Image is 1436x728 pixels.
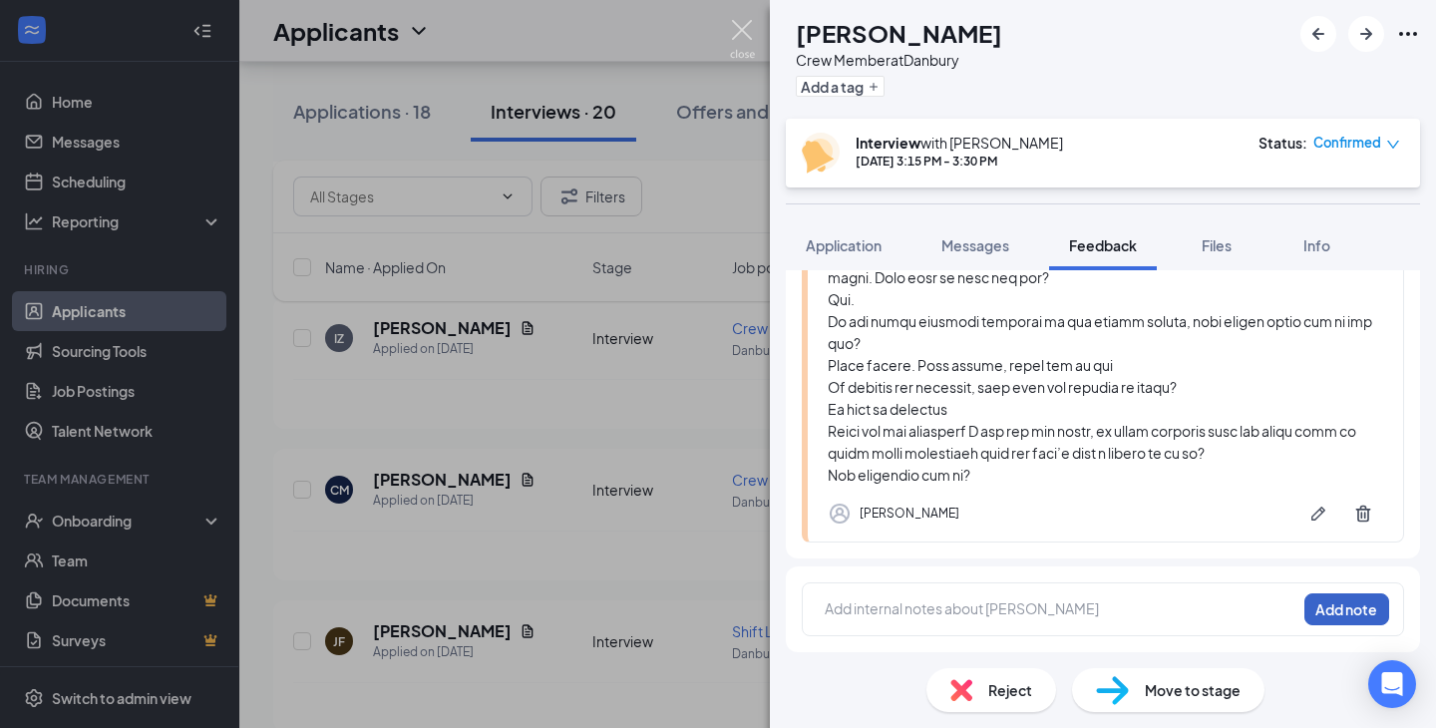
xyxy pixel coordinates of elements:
div: [DATE] 3:15 PM - 3:30 PM [856,153,1063,170]
div: Status : [1258,133,1307,153]
div: with [PERSON_NAME] [856,133,1063,153]
svg: Trash [1353,504,1373,524]
button: PlusAdd a tag [796,76,885,97]
div: Crew Member at Danbury [796,50,1002,70]
button: Pen [1298,494,1338,534]
b: Interview [856,134,920,152]
svg: Pen [1308,504,1328,524]
span: Reject [988,679,1032,701]
span: Files [1202,236,1232,254]
div: Open Intercom Messenger [1368,660,1416,708]
button: ArrowRight [1348,16,1384,52]
svg: ArrowLeftNew [1306,22,1330,46]
svg: Ellipses [1396,22,1420,46]
svg: Profile [828,502,852,526]
svg: Plus [868,81,880,93]
span: Feedback [1069,236,1137,254]
span: Info [1303,236,1330,254]
button: Add note [1304,593,1389,625]
h1: [PERSON_NAME] [796,16,1002,50]
button: ArrowLeftNew [1300,16,1336,52]
svg: ArrowRight [1354,22,1378,46]
span: Confirmed [1313,133,1381,153]
span: Move to stage [1145,679,1241,701]
button: Trash [1343,494,1383,534]
div: [PERSON_NAME] [860,504,959,524]
span: Messages [941,236,1009,254]
span: down [1386,138,1400,152]
span: Application [806,236,882,254]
